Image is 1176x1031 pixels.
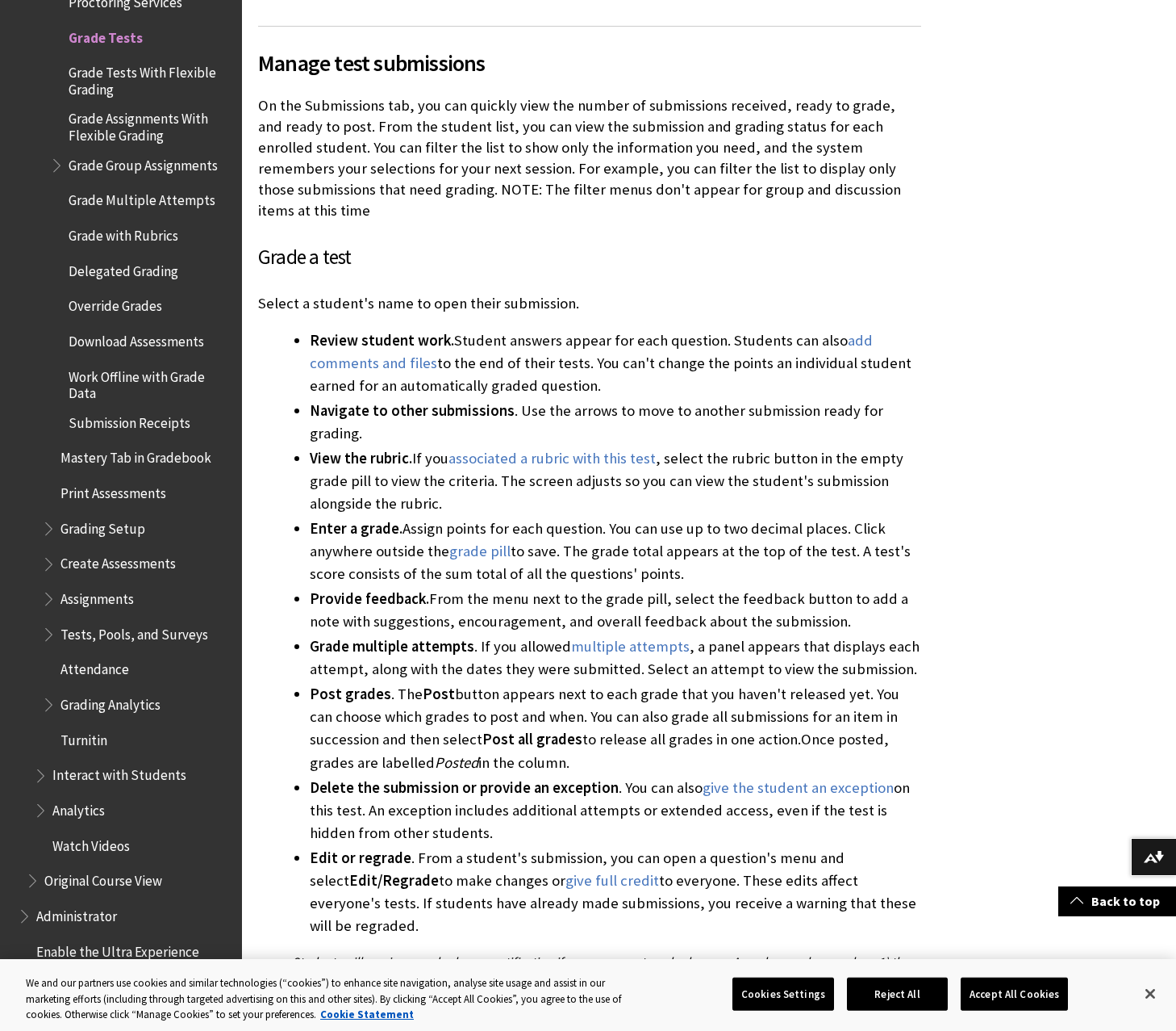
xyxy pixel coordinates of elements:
[482,730,582,748] span: Post all grades
[571,637,690,656] span: multiple attempts
[310,542,911,583] span: to save. The grade total appears at the top of the test. A test's score consists of the sum total...
[60,621,208,643] span: Tests, Pools, and Surveys
[961,977,1068,1011] button: Accept All Cookies
[69,258,178,279] span: Delegated Grading
[310,331,873,373] a: add comments and files
[60,656,129,678] span: Attendance
[310,519,886,560] span: Assign points for each question. You can use up to two decimal places. Click anywhere outside the
[349,871,439,890] span: Edit/Regrade
[310,685,391,703] span: Post grades
[582,730,801,748] span: to release all grades in one action.
[69,363,231,401] span: Work Offline with Grade Data
[1132,976,1168,1012] button: Close
[310,331,454,350] span: Review student work.
[619,778,703,797] span: . You can also
[52,797,105,819] span: Analytics
[847,977,948,1011] button: Reject All
[310,637,474,656] span: Grade multiple attempts
[310,589,429,608] span: Provide feedback.
[60,727,107,748] span: Turnitin
[732,977,834,1011] button: Cookies Settings
[439,871,565,890] span: to make changes or
[391,685,423,703] span: . The
[565,871,659,890] span: give full credit
[310,401,515,420] span: Navigate to other submissions
[36,903,117,924] span: Administrator
[703,778,894,797] span: give the student an exception
[36,938,199,960] span: Enable the Ultra Experience
[565,871,659,891] a: give full credit
[320,1008,414,1021] a: More information about your privacy, opens in a new tab
[310,354,911,395] span: to the end of their tests. You can't change the points an individual student earned for an automa...
[310,685,899,748] span: button appears next to each grade that you haven't released yet. You can choose which grades to p...
[310,449,903,513] span: , select the rubric button in the empty grade pill to view the criteria. The screen adjusts so yo...
[310,589,908,631] span: From the menu next to the grade pill, select the feedback button to add a note with suggestions, ...
[1058,886,1176,916] a: Back to top
[60,691,161,713] span: Grading Analytics
[44,867,162,889] span: Original Course View
[69,106,231,144] span: Grade Assignments With Flexible Grading
[310,683,921,773] li: Once posted, grades are labelled in the column.
[69,24,143,46] span: Grade Tests
[435,753,478,772] span: Posted
[258,95,921,222] p: On the Submissions tab, you can quickly view the number of submissions received, ready to grade, ...
[310,449,412,467] span: View the rubric.
[449,542,511,560] span: grade pill
[703,778,894,798] a: give the student an exception
[310,778,619,797] span: Delete the submission or provide an exception
[60,551,176,572] span: Create Assessments
[448,449,656,467] span: associated a rubric with this test
[448,449,656,468] a: associated a rubric with this test
[69,152,218,174] span: Grade Group Assignments
[310,871,916,935] span: to everyone. These edits affect everyone's tests. If students have already made submissions, you ...
[449,542,511,561] a: grade pill
[474,637,571,656] span: . If you allowed
[258,46,921,80] span: Manage test submissions
[310,401,883,442] span: . Use the arrows to move to another submission ready for grading.
[258,242,921,273] h3: Grade a test
[310,849,844,890] span: . From a student's submission, you can open a question's menu and select
[52,762,186,784] span: Interact with Students
[412,449,448,467] span: If you
[310,778,910,842] span: on this test. An exception includes additional attempts or extended access, even if the test is h...
[69,187,215,209] span: Grade Multiple Attempts
[258,953,921,1007] p: Students will receive a grade change notification if an assessment grade changes. A grade may cha...
[423,685,455,703] span: Post
[69,293,162,315] span: Override Grades
[52,832,130,854] span: Watch Videos
[258,294,579,312] span: Select a student's name to open their submission.
[26,975,647,1023] div: We and our partners use cookies and similar technologies (“cookies”) to enhance site navigation, ...
[310,849,411,867] span: Edit or regrade
[69,409,190,431] span: Submission Receipts
[571,637,690,656] a: multiple attempts
[310,519,402,538] span: Enter a grade.
[69,60,231,98] span: Grade Tests With Flexible Grading
[60,480,166,501] span: Print Assessments
[60,515,145,537] span: Grading Setup
[454,331,848,350] span: Student answers appear for each question. Students can also
[69,328,204,350] span: Download Assessments
[60,585,134,607] span: Assignments
[69,222,178,244] span: Grade with Rubrics
[60,445,211,467] span: Mastery Tab in Gradebook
